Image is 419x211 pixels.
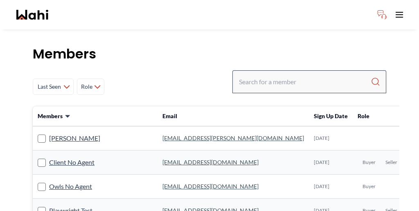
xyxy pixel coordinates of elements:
td: [DATE] [309,126,353,150]
td: [DATE] [309,175,353,199]
span: Members [38,112,63,120]
a: [EMAIL_ADDRESS][DOMAIN_NAME] [162,183,259,190]
span: Email [162,112,177,119]
a: [PERSON_NAME] [49,133,100,144]
input: Search input [239,74,371,89]
span: Role [358,112,369,119]
a: [EMAIL_ADDRESS][DOMAIN_NAME] [162,159,259,166]
h1: Members [33,46,386,62]
a: Owls No Agent [49,181,92,192]
td: [DATE] [309,150,353,175]
span: Seller [385,159,397,166]
a: Client No Agent [49,157,95,168]
button: Members [38,112,71,120]
a: [EMAIL_ADDRESS][PERSON_NAME][DOMAIN_NAME] [162,135,304,141]
button: Toggle open navigation menu [391,7,408,23]
span: Buyer [363,159,376,166]
span: Buyer [363,183,376,190]
span: Sign Up Date [314,112,348,119]
span: Role [81,79,92,94]
a: Wahi homepage [16,10,48,20]
span: Last Seen [36,79,62,94]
